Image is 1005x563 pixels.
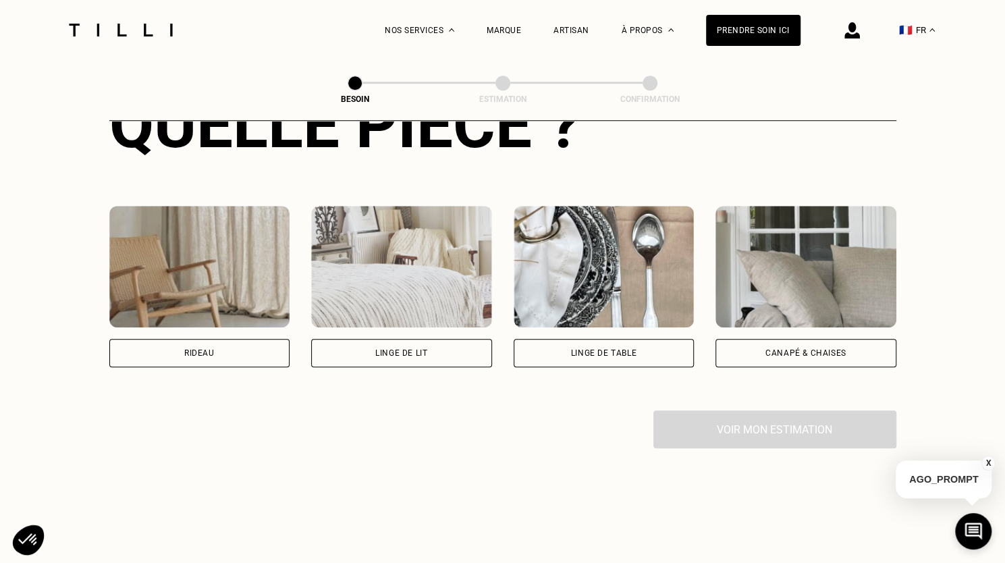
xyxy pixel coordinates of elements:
[715,206,896,327] img: Tilli retouche votre Canapé & chaises
[899,24,913,36] span: 🇫🇷
[668,28,674,32] img: Menu déroulant à propos
[571,349,636,357] div: Linge de table
[981,456,995,471] button: X
[109,206,290,327] img: Tilli retouche votre Rideau
[435,95,570,104] div: Estimation
[311,206,492,327] img: Tilli retouche votre Linge de lit
[765,349,846,357] div: Canapé & chaises
[109,87,896,163] div: Quelle pièce ?
[553,26,589,35] a: Artisan
[844,22,860,38] img: icône connexion
[64,24,178,36] img: Logo du service de couturière Tilli
[449,28,454,32] img: Menu déroulant
[375,349,427,357] div: Linge de lit
[706,15,800,46] a: Prendre soin ici
[184,349,215,357] div: Rideau
[288,95,423,104] div: Besoin
[582,95,717,104] div: Confirmation
[896,460,992,498] p: AGO_PROMPT
[514,206,695,327] img: Tilli retouche votre Linge de table
[487,26,521,35] a: Marque
[929,28,935,32] img: menu déroulant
